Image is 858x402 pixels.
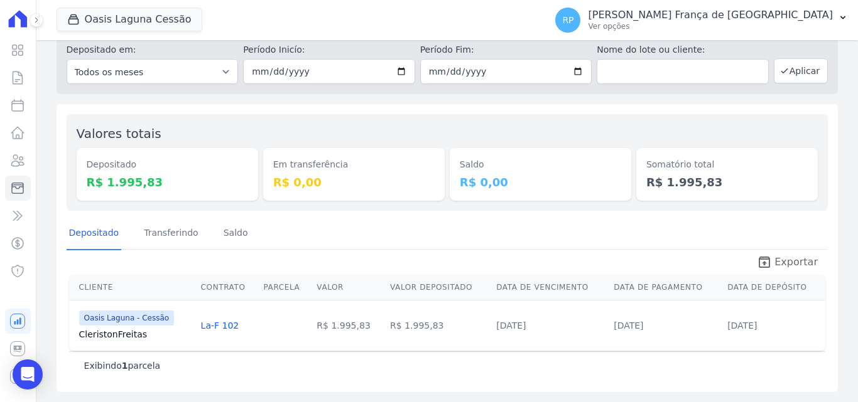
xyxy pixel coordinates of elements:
[588,21,833,31] p: Ver opções
[221,218,251,250] a: Saldo
[312,275,385,300] th: Valor
[57,8,202,31] button: Oasis Laguna Cessão
[77,126,161,141] label: Valores totais
[774,255,818,270] span: Exportar
[496,320,526,331] a: [DATE]
[727,320,757,331] a: [DATE]
[614,320,643,331] a: [DATE]
[84,359,161,372] p: Exibindo parcela
[385,300,491,351] td: R$ 1.995,83
[646,158,808,171] dt: Somatório total
[460,174,621,191] dd: R$ 0,00
[273,158,435,171] dt: Em transferência
[259,275,312,300] th: Parcela
[79,310,175,325] span: Oasis Laguna - Cessão
[201,320,239,331] a: La-F 102
[757,255,772,270] i: unarchive
[646,174,808,191] dd: R$ 1.995,83
[597,43,769,56] label: Nome do lote ou cliente:
[562,16,573,24] span: RP
[747,255,828,272] a: unarchive Exportar
[420,43,592,56] label: Período Fim:
[460,158,621,171] dt: Saldo
[141,218,201,250] a: Transferindo
[87,158,248,171] dt: Depositado
[67,218,122,250] a: Depositado
[87,174,248,191] dd: R$ 1.995,83
[722,275,825,300] th: Data de Depósito
[69,275,196,300] th: Cliente
[122,361,128,371] b: 1
[243,43,415,56] label: Período Inicío:
[491,275,609,300] th: Data de Vencimento
[273,174,435,191] dd: R$ 0,00
[545,3,858,38] button: RP [PERSON_NAME] França de [GEOGRAPHIC_DATA] Ver opções
[79,328,191,341] a: CleristonFreitas
[588,9,833,21] p: [PERSON_NAME] França de [GEOGRAPHIC_DATA]
[13,359,43,389] div: Open Intercom Messenger
[196,275,259,300] th: Contrato
[312,300,385,351] td: R$ 1.995,83
[385,275,491,300] th: Valor Depositado
[609,275,722,300] th: Data de Pagamento
[774,58,828,83] button: Aplicar
[67,45,136,55] label: Depositado em:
